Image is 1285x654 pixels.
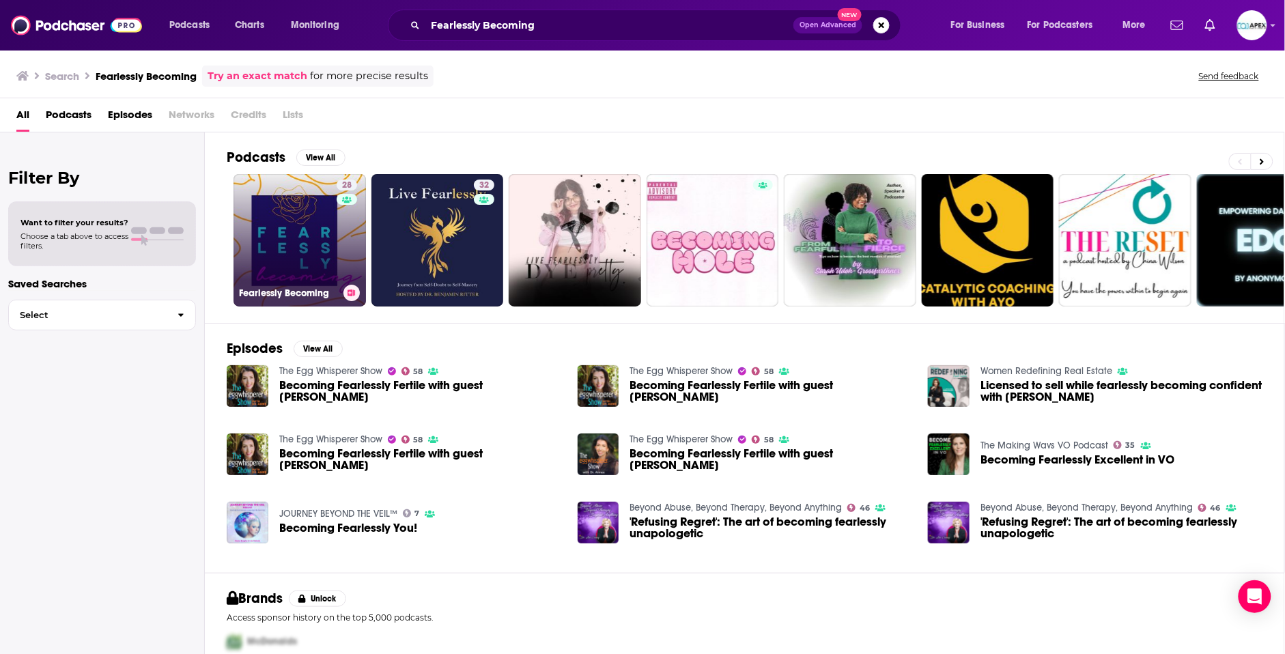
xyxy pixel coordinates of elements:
[227,433,268,475] img: Becoming Fearlessly Fertile with guest Rosanne Austin
[9,311,167,319] span: Select
[793,17,862,33] button: Open AdvancedNew
[414,511,419,517] span: 7
[630,433,733,445] a: The Egg Whisperer Show
[279,522,417,534] span: Becoming Fearlessly You!
[239,287,338,299] h3: Fearlessly Becoming
[752,436,774,444] a: 58
[980,454,1174,466] a: Becoming Fearlessly Excellent in VO
[11,12,142,38] img: Podchaser - Follow, Share and Rate Podcasts
[578,365,619,407] img: Becoming Fearlessly Fertile with guest Rosanne Austin
[342,179,352,193] span: 28
[764,369,774,375] span: 58
[227,340,283,357] h2: Episodes
[838,8,862,21] span: New
[227,502,268,543] img: Becoming Fearlessly You!
[980,502,1193,513] a: Beyond Abuse, Beyond Therapy, Beyond Anything
[401,436,423,444] a: 58
[980,380,1262,403] a: Licensed to sell while fearlessly becoming confident with Rena Kliot
[928,433,970,475] img: Becoming Fearlessly Excellent in VO
[8,300,196,330] button: Select
[289,591,347,607] button: Unlock
[279,433,382,445] a: The Egg Whisperer Show
[226,14,272,36] a: Charts
[928,365,970,407] img: Licensed to sell while fearlessly becoming confident with Rena Kliot
[630,516,912,539] span: 'Refusing Regret': The art of becoming fearlessly unapologetic
[227,365,268,407] img: Becoming Fearlessly Fertile with guest Rosanne Austin
[928,502,970,543] img: 'Refusing Regret': The art of becoming fearlessly unapologetic
[45,70,79,83] h3: Search
[1237,10,1267,40] button: Show profile menu
[578,433,619,475] img: Becoming Fearlessly Fertile with guest Rosanne Austin
[1122,16,1146,35] span: More
[980,365,1112,377] a: Women Redefining Real Estate
[1019,14,1113,36] button: open menu
[1237,10,1267,40] img: User Profile
[371,174,504,307] a: 32
[279,448,561,471] a: Becoming Fearlessly Fertile with guest Rosanne Austin
[169,104,214,132] span: Networks
[279,380,561,403] span: Becoming Fearlessly Fertile with guest [PERSON_NAME]
[1239,580,1271,613] div: Open Intercom Messenger
[16,104,29,132] a: All
[310,68,428,84] span: for more precise results
[980,516,1262,539] a: 'Refusing Regret': The art of becoming fearlessly unapologetic
[227,340,343,357] a: EpisodesView All
[1028,16,1093,35] span: For Podcasters
[227,590,283,607] h2: Brands
[227,149,345,166] a: PodcastsView All
[752,367,774,375] a: 58
[227,149,285,166] h2: Podcasts
[20,231,128,251] span: Choose a tab above to access filters.
[8,168,196,188] h2: Filter By
[283,104,303,132] span: Lists
[296,150,345,166] button: View All
[403,509,420,517] a: 7
[337,180,357,190] a: 28
[1113,14,1163,36] button: open menu
[942,14,1022,36] button: open menu
[1237,10,1267,40] span: Logged in as Apex
[1114,441,1135,449] a: 35
[860,505,870,511] span: 46
[96,70,197,83] h3: Fearlessly Becoming
[764,437,774,443] span: 58
[247,636,297,648] span: McDonalds
[630,380,912,403] a: Becoming Fearlessly Fertile with guest Rosanne Austin
[294,341,343,357] button: View All
[630,448,912,471] span: Becoming Fearlessly Fertile with guest [PERSON_NAME]
[578,502,619,543] img: 'Refusing Regret': The art of becoming fearlessly unapologetic
[1166,14,1189,37] a: Show notifications dropdown
[1195,70,1263,82] button: Send feedback
[169,16,210,35] span: Podcasts
[8,277,196,290] p: Saved Searches
[46,104,91,132] a: Podcasts
[980,380,1262,403] span: Licensed to sell while fearlessly becoming confident with [PERSON_NAME]
[1126,442,1135,449] span: 35
[279,448,561,471] span: Becoming Fearlessly Fertile with guest [PERSON_NAME]
[479,179,489,193] span: 32
[208,68,307,84] a: Try an exact match
[630,448,912,471] a: Becoming Fearlessly Fertile with guest Rosanne Austin
[20,218,128,227] span: Want to filter your results?
[291,16,339,35] span: Monitoring
[401,367,423,375] a: 58
[980,440,1108,451] a: The Making Wavs VO Podcast
[108,104,152,132] a: Episodes
[279,380,561,403] a: Becoming Fearlessly Fertile with guest Rosanne Austin
[235,16,264,35] span: Charts
[800,22,856,29] span: Open Advanced
[630,502,842,513] a: Beyond Abuse, Beyond Therapy, Beyond Anything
